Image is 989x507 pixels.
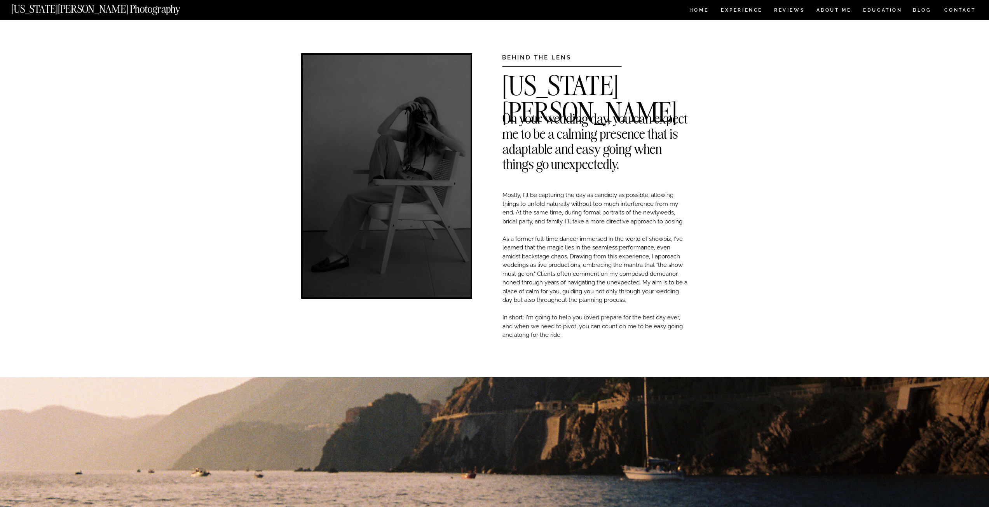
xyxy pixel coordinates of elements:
[862,8,903,14] a: EDUCATION
[774,8,803,14] a: REVIEWS
[913,8,931,14] a: BLOG
[502,191,688,397] p: Mostly, I'll be capturing the day as candidly as possible, allowing things to unfold naturally wi...
[816,8,851,14] a: ABOUT ME
[502,111,688,122] h2: On your wedding day, you can expect me to be a calming presence that is adaptable and easy going ...
[11,4,206,10] a: [US_STATE][PERSON_NAME] Photography
[944,6,976,14] a: CONTACT
[502,53,597,59] h3: BEHIND THE LENS
[688,8,710,14] a: HOME
[721,8,762,14] a: Experience
[502,73,688,84] h2: [US_STATE][PERSON_NAME]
